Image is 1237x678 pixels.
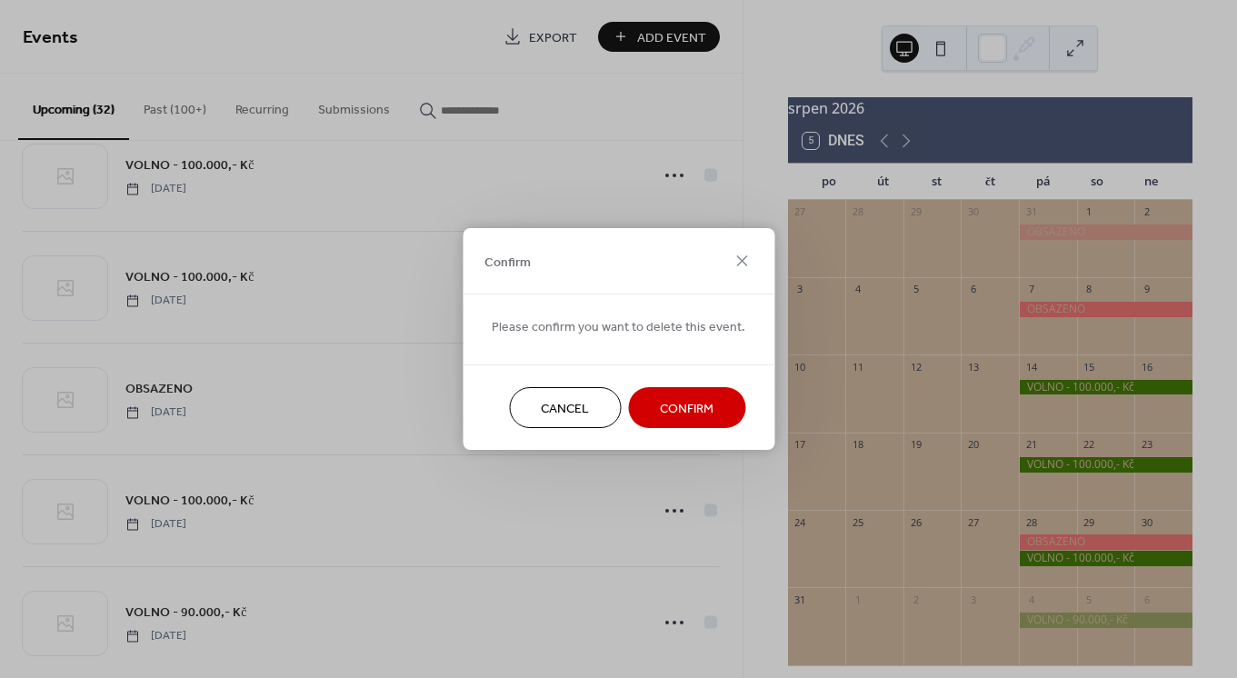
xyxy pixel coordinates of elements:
span: Confirm [484,253,531,272]
span: Confirm [660,400,713,419]
button: Cancel [509,387,621,428]
span: Cancel [541,400,589,419]
span: Please confirm you want to delete this event. [492,318,745,337]
button: Confirm [628,387,745,428]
